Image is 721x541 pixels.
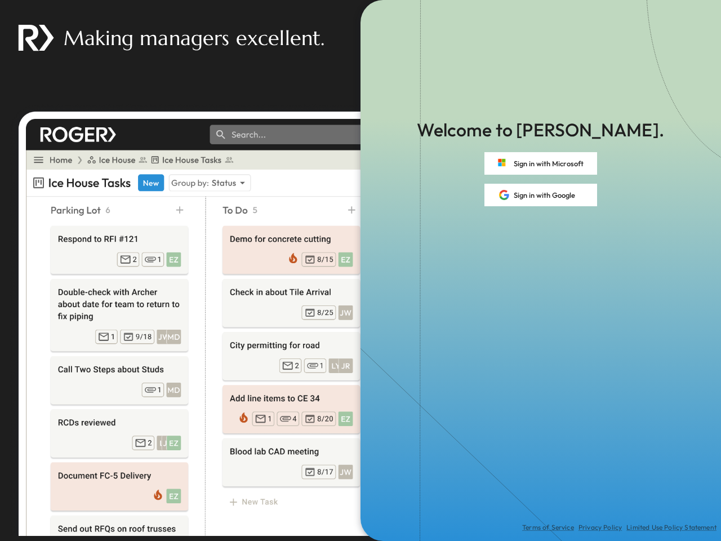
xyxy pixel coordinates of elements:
[417,117,664,143] p: Welcome to [PERSON_NAME].
[522,523,574,532] a: Terms of Service
[64,24,324,52] p: Making managers excellent.
[484,184,597,206] button: Sign in with Google
[484,152,597,175] button: Sign in with Microsoft
[578,523,622,532] a: Privacy Policy
[626,523,716,532] a: Limited Use Policy Statement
